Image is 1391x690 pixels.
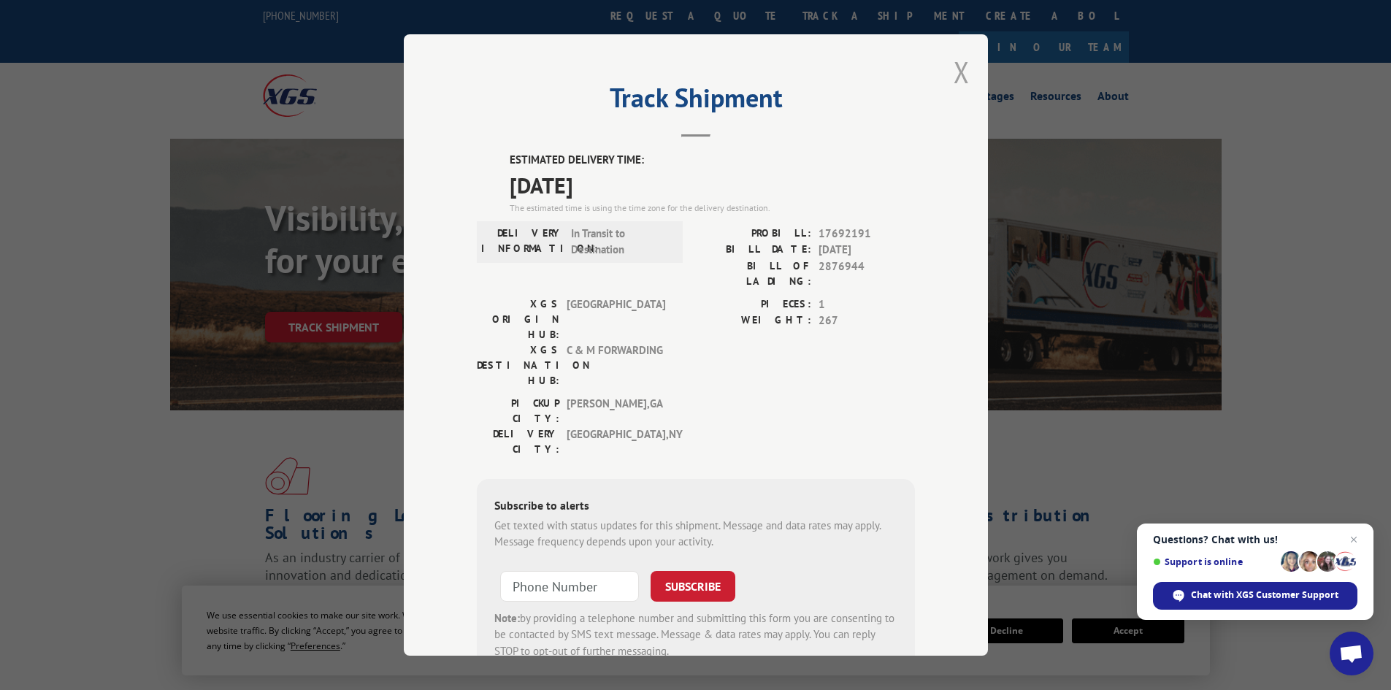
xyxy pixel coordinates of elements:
[510,202,915,215] div: The estimated time is using the time zone for the delivery destination.
[819,258,915,289] span: 2876944
[481,226,564,258] label: DELIVERY INFORMATION:
[477,426,559,457] label: DELIVERY CITY:
[510,152,915,169] label: ESTIMATED DELIVERY TIME:
[477,88,915,115] h2: Track Shipment
[500,571,639,602] input: Phone Number
[1345,531,1363,548] span: Close chat
[567,296,665,342] span: [GEOGRAPHIC_DATA]
[571,226,670,258] span: In Transit to Destination
[477,396,559,426] label: PICKUP CITY:
[567,342,665,388] span: C & M FORWARDING
[696,313,811,329] label: WEIGHT:
[510,169,915,202] span: [DATE]
[819,313,915,329] span: 267
[696,226,811,242] label: PROBILL:
[1153,534,1357,545] span: Questions? Chat with us!
[494,497,897,518] div: Subscribe to alerts
[696,296,811,313] label: PIECES:
[651,571,735,602] button: SUBSCRIBE
[1330,632,1373,675] div: Open chat
[494,611,520,625] strong: Note:
[477,342,559,388] label: XGS DESTINATION HUB:
[696,242,811,258] label: BILL DATE:
[819,296,915,313] span: 1
[567,396,665,426] span: [PERSON_NAME] , GA
[567,426,665,457] span: [GEOGRAPHIC_DATA] , NY
[494,610,897,660] div: by providing a telephone number and submitting this form you are consenting to be contacted by SM...
[1191,589,1338,602] span: Chat with XGS Customer Support
[819,226,915,242] span: 17692191
[494,518,897,551] div: Get texted with status updates for this shipment. Message and data rates may apply. Message frequ...
[1153,582,1357,610] div: Chat with XGS Customer Support
[696,258,811,289] label: BILL OF LADING:
[819,242,915,258] span: [DATE]
[1153,556,1276,567] span: Support is online
[477,296,559,342] label: XGS ORIGIN HUB:
[954,53,970,91] button: Close modal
